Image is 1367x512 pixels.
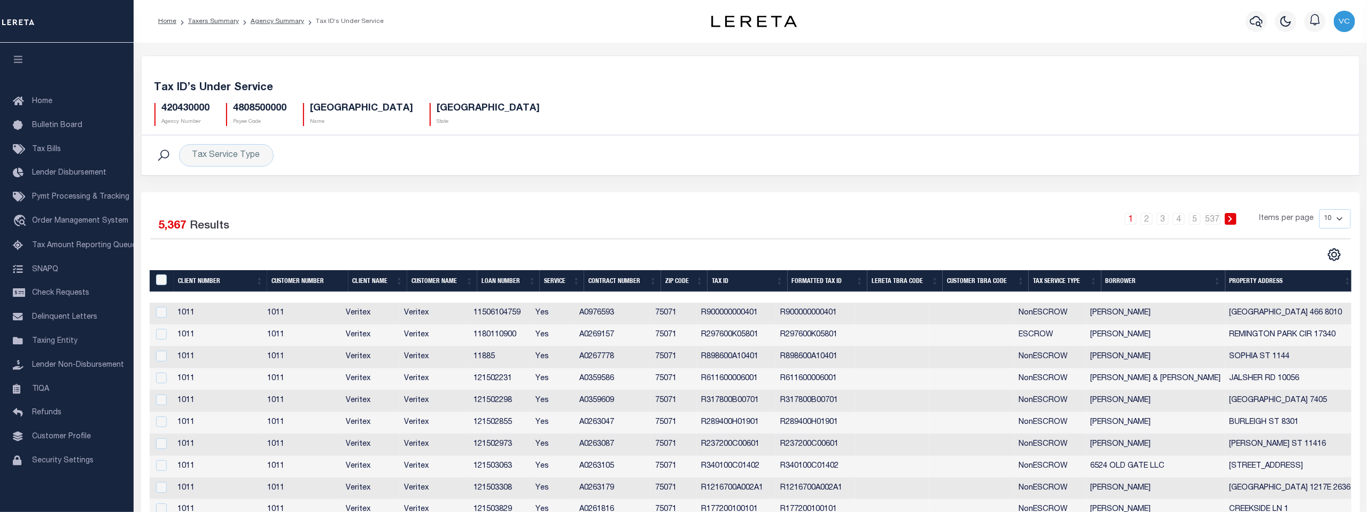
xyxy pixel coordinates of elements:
td: 11506104759 [469,303,531,325]
label: Results [190,218,230,235]
td: NonESCROW [1014,434,1086,456]
a: 537 [1205,213,1221,225]
td: [PERSON_NAME] [1086,346,1225,368]
td: Veritex [341,412,400,434]
td: [PERSON_NAME] [1086,434,1225,456]
td: [PERSON_NAME] [1086,412,1225,434]
span: Pymt Processing & Tracking [32,193,129,201]
td: [PERSON_NAME] [1086,303,1225,325]
td: 121502231 [469,368,531,390]
span: Security Settings [32,457,94,464]
td: 1011 [263,478,341,500]
td: [STREET_ADDRESS] [1225,456,1356,478]
td: Veritex [400,456,469,478]
td: R898600A10401 [697,346,776,368]
a: 4 [1173,213,1185,225]
td: Veritex [400,325,469,346]
td: R900000000401 [776,303,855,325]
td: NonESCROW [1014,412,1086,434]
td: 1011 [263,325,341,346]
td: R611600006001 [697,368,776,390]
td: Yes [531,390,575,412]
th: &nbsp; [150,270,174,292]
a: Home [158,18,176,25]
p: State [437,118,540,126]
td: NonESCROW [1014,390,1086,412]
td: [GEOGRAPHIC_DATA] 1217E 2636 [1225,478,1356,500]
td: Veritex [341,346,400,368]
th: Tax ID: activate to sort column ascending [708,270,788,292]
td: A0359586 [575,368,651,390]
li: Tax ID’s Under Service [304,17,384,26]
span: Tax Bills [32,146,61,153]
td: 121502855 [469,412,531,434]
td: BURLEIGH ST 8301 [1225,412,1356,434]
td: R898600A10401 [776,346,855,368]
td: Veritex [400,434,469,456]
td: 1011 [173,346,263,368]
th: Tax Service Type: activate to sort column ascending [1029,270,1101,292]
td: Yes [531,346,575,368]
span: Taxing Entity [32,337,77,345]
td: Veritex [341,390,400,412]
span: Customer Profile [32,433,91,440]
td: NonESCROW [1014,346,1086,368]
td: [PERSON_NAME] ST 11416 [1225,434,1356,456]
td: Yes [531,303,575,325]
td: R237200C00601 [776,434,855,456]
td: 121502298 [469,390,531,412]
h5: [GEOGRAPHIC_DATA] [437,103,540,115]
td: Yes [531,368,575,390]
span: Home [32,98,52,105]
td: Veritex [341,434,400,456]
span: Order Management System [32,217,128,225]
td: 1011 [173,368,263,390]
td: 1011 [263,368,341,390]
th: Property Address: activate to sort column ascending [1225,270,1356,292]
td: NonESCROW [1014,456,1086,478]
td: R317800B00701 [776,390,855,412]
img: logo-dark.svg [711,15,797,27]
td: [GEOGRAPHIC_DATA] 7405 [1225,390,1356,412]
td: Veritex [400,346,469,368]
span: Lender Non-Disbursement [32,361,124,369]
td: 121502973 [469,434,531,456]
td: 1011 [173,478,263,500]
td: 1180110900 [469,325,531,346]
span: Bulletin Board [32,122,82,129]
p: Name [310,118,414,126]
span: Check Requests [32,289,89,297]
td: 11885 [469,346,531,368]
td: 1011 [173,303,263,325]
th: Client Name: activate to sort column ascending [348,270,407,292]
span: TIQA [32,385,49,392]
h5: Tax ID’s Under Service [154,82,1347,94]
td: Yes [531,478,575,500]
td: 75071 [651,478,697,500]
td: [PERSON_NAME] [1086,325,1225,346]
td: 75071 [651,390,697,412]
td: 1011 [173,456,263,478]
th: Formatted Tax ID: activate to sort column ascending [788,270,868,292]
td: REMINGTON PARK CIR 17340 [1225,325,1356,346]
td: R340100C01402 [697,456,776,478]
td: 75071 [651,368,697,390]
td: R340100C01402 [776,456,855,478]
td: 121503063 [469,456,531,478]
td: 1011 [263,346,341,368]
td: 121503308 [469,478,531,500]
th: LERETA TBRA Code: activate to sort column ascending [867,270,943,292]
td: Yes [531,412,575,434]
td: Yes [531,456,575,478]
td: R289400H01901 [776,412,855,434]
td: R289400H01901 [697,412,776,434]
td: R297600K05801 [776,325,855,346]
td: 75071 [651,456,697,478]
td: 75071 [651,303,697,325]
td: Veritex [400,368,469,390]
span: Delinquent Letters [32,313,97,321]
img: svg+xml;base64,PHN2ZyB4bWxucz0iaHR0cDovL3d3dy53My5vcmcvMjAwMC9zdmciIHBvaW50ZXItZXZlbnRzPSJub25lIi... [1334,11,1355,32]
td: 75071 [651,346,697,368]
td: 75071 [651,434,697,456]
i: travel_explore [13,215,30,229]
